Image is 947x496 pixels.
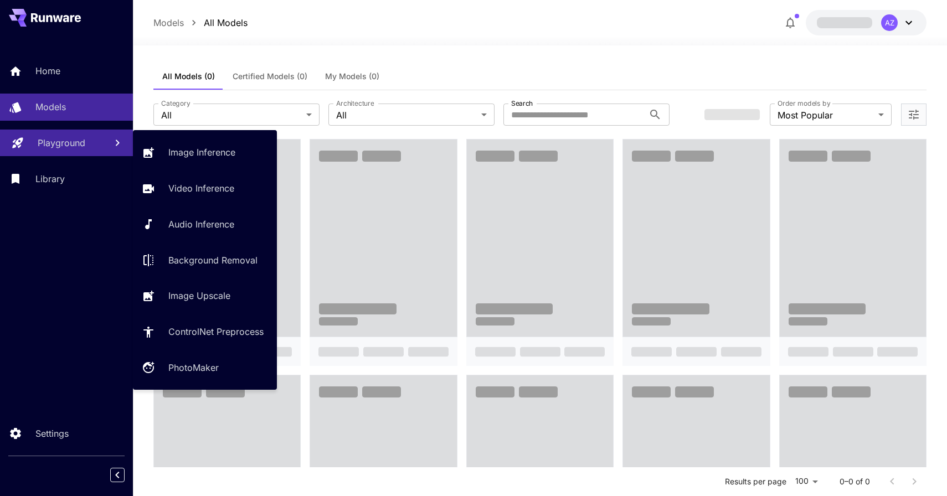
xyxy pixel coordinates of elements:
[325,71,379,81] span: My Models (0)
[133,139,277,166] a: Image Inference
[133,318,277,345] a: ControlNet Preprocess
[791,473,822,489] div: 100
[881,14,898,31] div: AZ
[168,218,234,231] p: Audio Inference
[204,16,248,29] p: All Models
[336,99,374,108] label: Architecture
[35,64,60,77] p: Home
[233,71,307,81] span: Certified Models (0)
[161,99,191,108] label: Category
[133,246,277,273] a: Background Removal
[168,182,234,195] p: Video Inference
[511,99,533,108] label: Search
[35,100,66,113] p: Models
[110,468,125,482] button: Collapse sidebar
[162,71,215,81] span: All Models (0)
[153,16,184,29] p: Models
[778,108,874,122] span: Most Popular
[35,172,65,185] p: Library
[168,254,258,267] p: Background Removal
[168,361,219,374] p: PhotoMaker
[133,175,277,202] a: Video Inference
[35,427,69,440] p: Settings
[153,16,248,29] nav: breadcrumb
[133,211,277,238] a: Audio Inference
[168,325,264,338] p: ControlNet Preprocess
[840,476,870,487] p: 0–0 of 0
[725,476,786,487] p: Results per page
[133,282,277,309] a: Image Upscale
[907,108,920,122] button: Open more filters
[336,108,477,122] span: All
[168,146,235,159] p: Image Inference
[119,465,133,485] div: Collapse sidebar
[38,136,85,149] p: Playground
[161,108,302,122] span: All
[168,289,230,302] p: Image Upscale
[133,354,277,381] a: PhotoMaker
[778,99,830,108] label: Order models by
